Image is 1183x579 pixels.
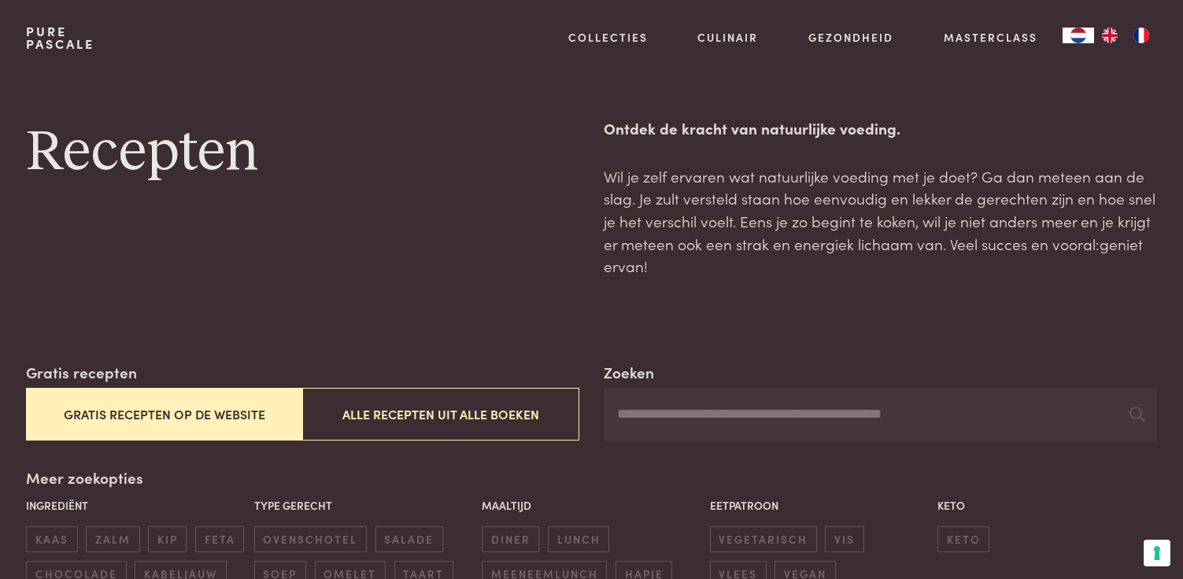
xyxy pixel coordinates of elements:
[1063,28,1094,43] div: Language
[482,497,701,514] p: Maaltijd
[1094,28,1157,43] ul: Language list
[1063,28,1157,43] aside: Language selected: Nederlands
[808,29,893,46] a: Gezondheid
[937,497,1157,514] p: Keto
[937,526,989,552] span: keto
[604,361,654,384] label: Zoeken
[710,526,817,552] span: vegetarisch
[548,526,609,552] span: lunch
[26,388,302,441] button: Gratis recepten op de website
[825,526,863,552] span: vis
[302,388,579,441] button: Alle recepten uit alle boeken
[26,497,246,514] p: Ingrediënt
[604,117,900,138] strong: Ontdek de kracht van natuurlijke voeding.
[195,526,244,552] span: feta
[482,526,539,552] span: diner
[1144,540,1170,566] button: Uw voorkeuren voor toestemming voor trackingtechnologieën
[604,165,1156,278] p: Wil je zelf ervaren wat natuurlijke voeding met je doet? Ga dan meteen aan de slag. Je zult verst...
[254,526,367,552] span: ovenschotel
[944,29,1037,46] a: Masterclass
[148,526,187,552] span: kip
[26,25,94,50] a: PurePascale
[26,526,77,552] span: kaas
[375,526,443,552] span: salade
[1094,28,1126,43] a: EN
[254,497,474,514] p: Type gerecht
[26,117,579,188] h1: Recepten
[1126,28,1157,43] a: FR
[1063,28,1094,43] a: NL
[568,29,648,46] a: Collecties
[86,526,139,552] span: zalm
[697,29,758,46] a: Culinair
[710,497,930,514] p: Eetpatroon
[26,361,137,384] label: Gratis recepten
